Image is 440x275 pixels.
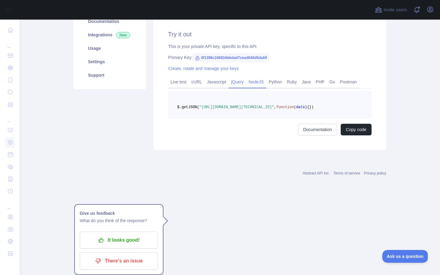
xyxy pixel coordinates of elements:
[274,105,276,109] span: ,
[284,77,299,87] a: Ruby
[246,77,266,87] a: NodeJS
[5,111,15,123] div: ...
[204,77,229,87] a: Javascript
[299,77,313,87] a: Java
[266,77,284,87] a: Python
[81,15,139,28] a: Documentation
[294,105,296,109] span: (
[81,68,139,82] a: Support
[229,77,246,87] a: jQuery
[296,105,305,109] span: data
[189,77,204,87] a: cURL
[81,28,139,42] a: Integrations New
[5,37,15,49] div: ...
[307,105,309,109] span: {
[276,105,294,109] span: function
[382,250,428,263] iframe: Toggle Customer Support
[303,171,330,175] a: Abstract API Inc.
[364,171,386,175] a: Privacy policy
[168,43,372,50] div: This is your private API key, specific to this API.
[341,124,372,135] button: Copy code
[81,55,139,68] a: Settings
[333,171,360,175] a: Terms of service
[313,77,327,87] a: PHP
[199,105,274,109] span: "[URL][DOMAIN_NAME][TECHNICAL_ID]"
[168,66,239,71] a: Create, rotate and manage your keys
[327,77,338,87] a: Go
[177,105,199,109] span: $.getJSON(
[116,32,130,38] span: New
[168,30,372,38] h2: Try it out
[305,105,307,109] span: )
[168,54,372,61] div: Primary Key:
[298,124,337,135] a: Documentation
[81,42,139,55] a: Usage
[383,6,407,13] span: Invite users
[309,105,313,109] span: })
[5,198,15,210] div: ...
[374,5,408,15] button: Invite users
[338,77,359,87] a: Postman
[193,53,269,62] span: 0f1398c246834bbdad7cead840d5da69
[168,77,189,87] a: Live test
